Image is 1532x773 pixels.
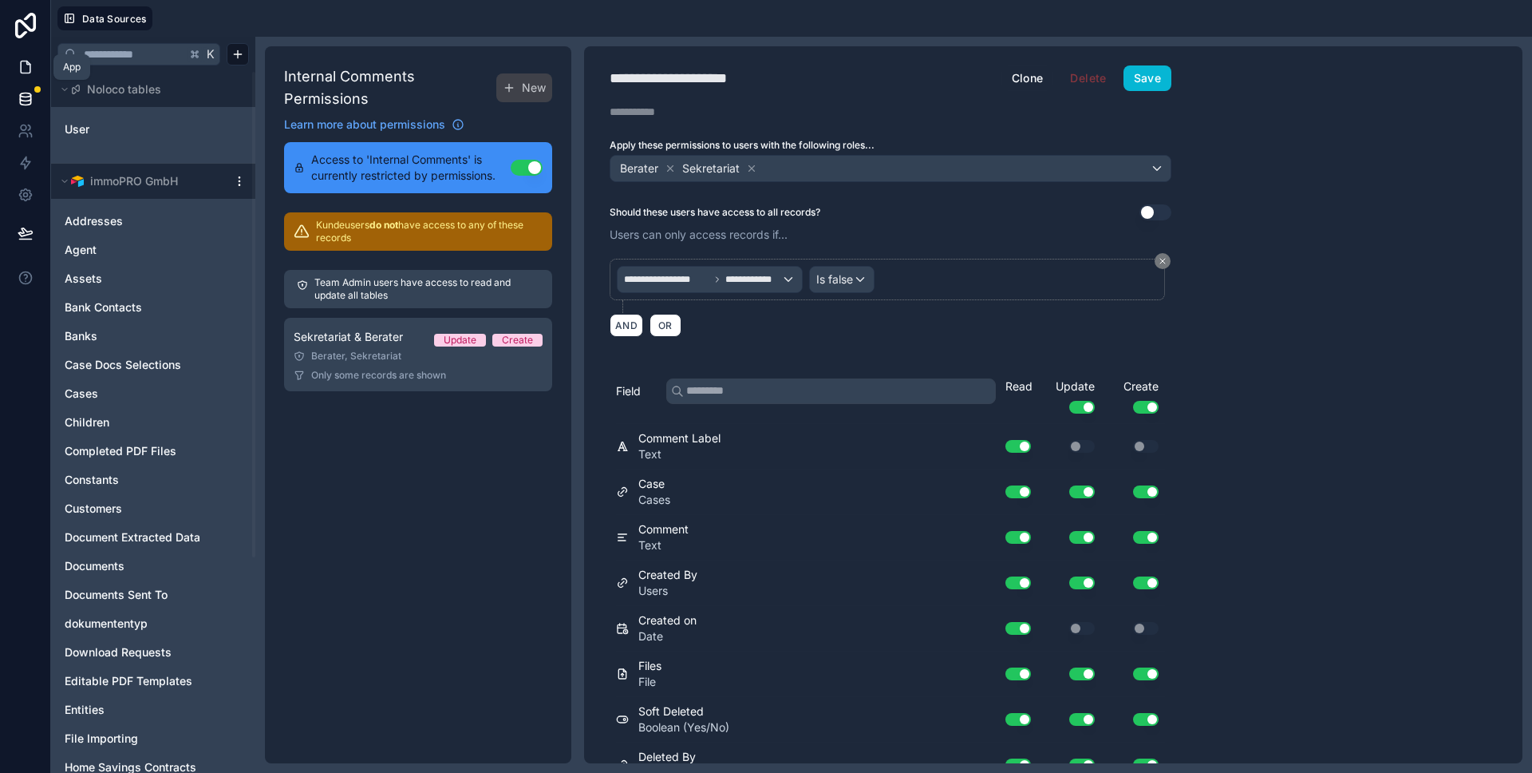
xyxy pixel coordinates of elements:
div: dokumententyp [57,611,249,636]
a: Banks [65,328,210,344]
button: BeraterSekretariat [610,155,1171,182]
span: Noloco tables [87,81,161,97]
a: Addresses [65,213,210,229]
span: OR [655,319,676,331]
span: Field [616,383,641,399]
span: File Importing [65,731,138,747]
span: Users [638,583,697,599]
span: Access to 'Internal Comments' is currently restricted by permissions. [311,152,511,184]
span: Learn more about permissions [284,117,445,133]
a: Assets [65,271,210,287]
a: dokumententyp [65,616,210,632]
div: File Importing [57,726,249,751]
strong: do not [369,219,398,231]
span: Agent [65,242,97,258]
button: Noloco tables [57,78,239,101]
a: File Importing [65,731,210,747]
a: Sekretariat & BeraterUpdateCreateBerater, SekretariatOnly some records are shown [284,318,552,391]
div: Berater, Sekretariat [294,350,543,363]
span: Addresses [65,213,123,229]
span: Entities [65,702,105,718]
span: Only some records are shown [311,369,446,382]
span: Cases [638,492,670,508]
button: New [496,73,552,102]
span: Comment Label [638,430,721,446]
span: Constants [65,472,119,488]
a: Children [65,414,210,430]
button: AND [610,314,643,337]
div: Cases [57,381,249,406]
div: Banks [57,323,249,349]
p: Team Admin users have access to read and update all tables [314,276,539,302]
span: Date [638,628,697,644]
a: Case Docs Selections [65,357,210,373]
span: Children [65,414,109,430]
div: Addresses [57,208,249,234]
label: Should these users have access to all records? [610,206,820,219]
span: immoPRO GmbH [90,173,178,189]
span: Text [638,446,721,462]
span: Cases [65,386,98,402]
span: User [65,121,89,137]
div: Update [1037,379,1101,414]
span: Download Requests [65,644,172,660]
div: User [57,117,249,142]
div: Update [444,334,476,347]
div: Children [57,410,249,435]
a: Documents Sent To [65,587,210,603]
button: Clone [1001,65,1054,91]
div: Editable PDF Templates [57,668,249,694]
div: Create [1101,379,1165,414]
span: New [522,80,546,96]
button: Save [1123,65,1171,91]
span: Case Docs Selections [65,357,181,373]
span: Banks [65,328,97,344]
span: Customers [65,501,122,517]
span: Sekretariat [682,161,740,176]
button: Is false [809,266,875,293]
div: Case Docs Selections [57,352,249,378]
a: Entities [65,702,210,718]
div: Documents Sent To [57,582,249,608]
span: Documents [65,558,124,574]
span: Berater [620,161,658,176]
a: Bank Contacts [65,299,210,315]
span: Files [638,658,661,674]
div: App [63,61,81,73]
a: Learn more about permissions [284,117,464,133]
span: Deleted By [638,749,696,765]
span: Soft Deleted [638,704,729,719]
label: Apply these permissions to users with the following roles... [610,139,1171,152]
span: Assets [65,271,102,287]
a: Customers [65,501,210,517]
span: Editable PDF Templates [65,673,192,689]
a: Documents [65,558,210,574]
div: Create [502,334,533,347]
div: Constants [57,467,249,493]
span: Boolean (Yes/No) [638,719,729,735]
button: Airtable LogoimmoPRO GmbH [57,170,227,192]
p: Kunde users have access to any of these records [316,219,543,244]
a: Document Extracted Data [65,529,210,545]
div: Download Requests [57,640,249,665]
span: dokumententyp [65,616,148,632]
div: Document Extracted Data [57,525,249,550]
span: K [205,49,216,60]
a: Cases [65,386,210,402]
div: Documents [57,553,249,579]
span: File [638,674,661,690]
div: Completed PDF Files [57,438,249,464]
button: OR [650,314,681,337]
div: Bank Contacts [57,295,249,320]
div: Agent [57,237,249,263]
div: Customers [57,496,249,521]
a: Editable PDF Templates [65,673,210,689]
div: Assets [57,266,249,291]
h1: Internal Comments Permissions [284,65,496,110]
a: Completed PDF Files [65,443,210,459]
span: Is false [816,272,853,287]
span: Text [638,537,689,553]
span: Completed PDF Files [65,443,176,459]
div: Read [1005,379,1037,394]
span: Sekretariat & Berater [294,329,403,345]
